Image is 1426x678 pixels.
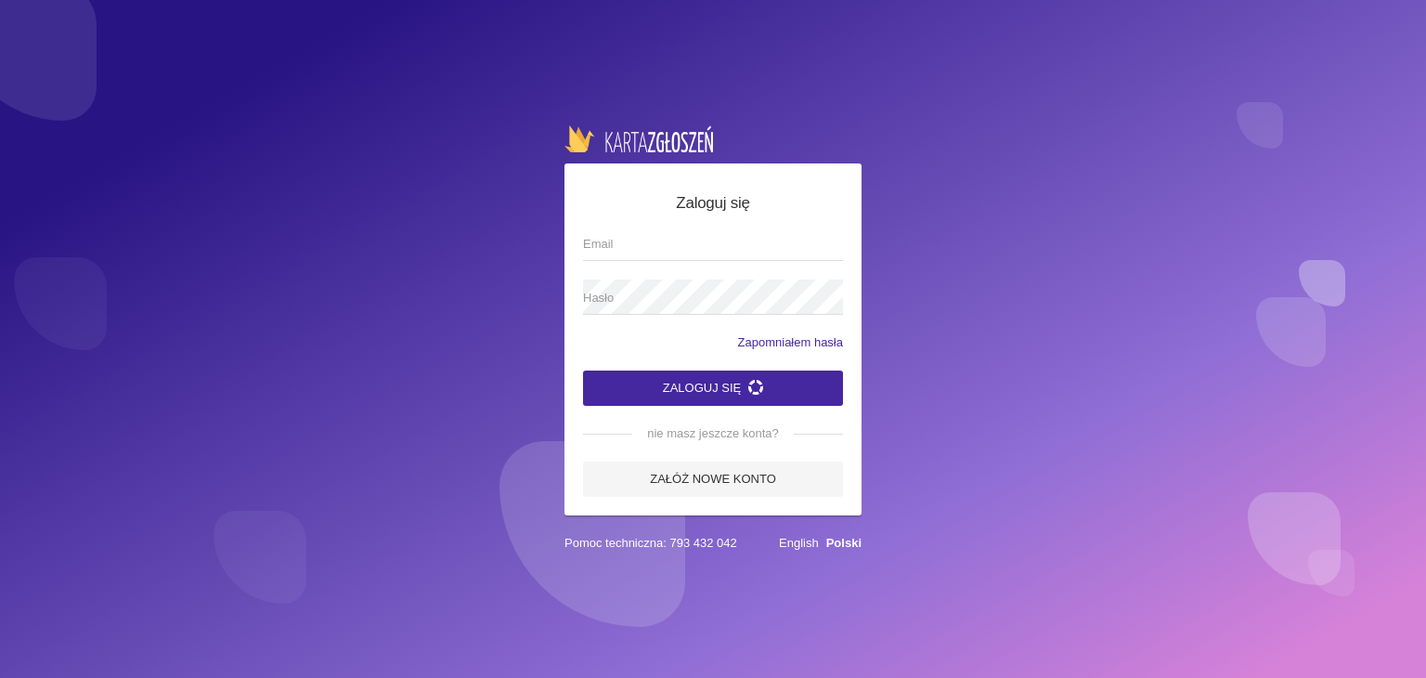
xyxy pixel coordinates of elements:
[564,534,737,553] span: Pomoc techniczna: 793 432 042
[738,333,843,352] a: Zapomniałem hasła
[583,462,843,497] a: Załóż nowe konto
[583,289,824,307] span: Hasło
[779,536,819,550] a: English
[583,235,824,254] span: Email
[583,191,843,215] h5: Zaloguj się
[583,280,843,315] input: Hasło
[632,424,794,443] span: nie masz jeszcze konta?
[583,226,843,261] input: Email
[564,125,713,151] img: logo-karta.png
[826,536,862,550] a: Polski
[583,371,843,406] button: Zaloguj się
